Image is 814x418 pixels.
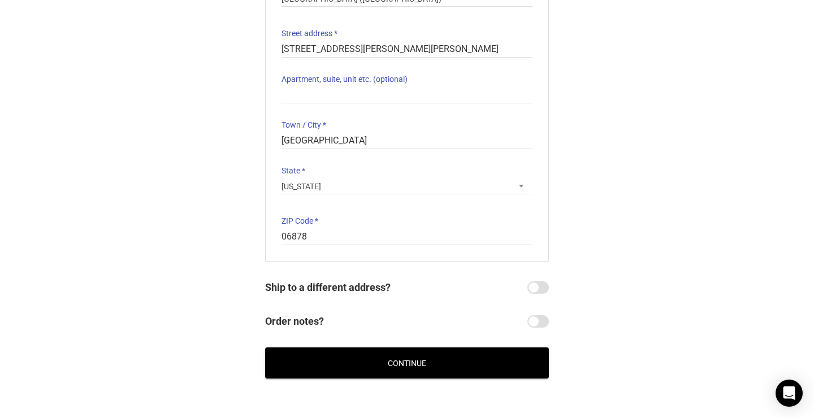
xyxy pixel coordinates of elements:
[265,280,527,295] span: Ship to a different address?
[527,281,549,294] input: Ship to a different address?
[265,313,527,329] span: Order notes?
[282,163,532,178] label: State
[282,213,532,229] label: ZIP Code
[282,25,532,41] label: Street address
[776,380,803,407] div: Open Intercom Messenger
[527,315,549,328] input: Order notes?
[282,178,532,194] span: State
[282,117,532,133] label: Town / City
[373,75,408,84] span: (optional)
[265,347,549,378] button: Continue
[282,178,532,194] span: Connecticut
[282,71,532,87] label: Apartment, suite, unit etc.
